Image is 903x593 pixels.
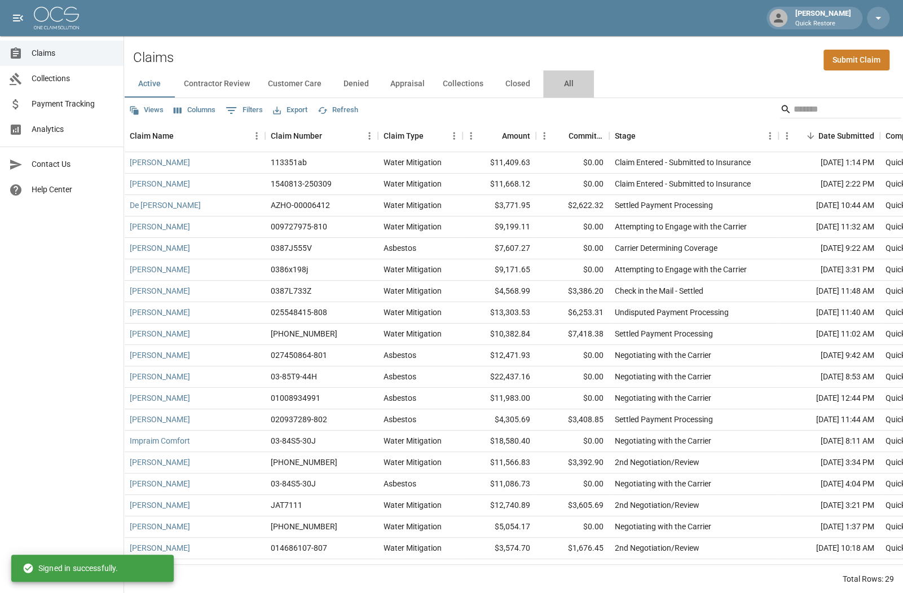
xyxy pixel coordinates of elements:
[462,345,536,366] div: $12,471.93
[378,120,462,152] div: Claim Type
[615,349,711,361] div: Negotiating with the Carrier
[536,366,609,388] div: $0.00
[223,101,266,120] button: Show filters
[778,238,880,259] div: [DATE] 9:22 AM
[315,101,361,119] button: Refresh
[384,414,416,425] div: Asbestos
[462,559,536,581] div: $5,956.36
[462,388,536,409] div: $11,983.00
[384,120,424,152] div: Claim Type
[130,264,190,275] a: [PERSON_NAME]
[130,521,190,532] a: [PERSON_NAME]
[462,431,536,452] div: $18,580.40
[384,307,442,318] div: Water Mitigation
[778,281,880,302] div: [DATE] 11:48 AM
[384,349,416,361] div: Asbestos
[381,70,434,98] button: Appraisal
[778,195,880,216] div: [DATE] 10:44 AM
[615,200,713,211] div: Settled Payment Processing
[271,157,307,168] div: 113351ab
[34,7,79,29] img: ocs-logo-white-transparent.png
[636,128,651,144] button: Sort
[32,184,114,196] span: Help Center
[615,178,751,189] div: Claim Entered - Submitted to Insurance
[271,392,320,404] div: 01008934991
[361,127,378,144] button: Menu
[124,120,265,152] div: Claim Name
[384,521,442,532] div: Water Mitigation
[818,120,874,152] div: Date Submitted
[778,216,880,238] div: [DATE] 11:32 AM
[778,538,880,559] div: [DATE] 10:18 AM
[133,50,174,66] h2: Claims
[271,307,327,318] div: 025548415-808
[536,473,609,495] div: $0.00
[424,128,439,144] button: Sort
[124,70,175,98] button: Active
[271,478,316,489] div: 03-84S5-30J
[384,242,416,254] div: Asbestos
[462,452,536,473] div: $11,566.83
[778,409,880,431] div: [DATE] 11:44 AM
[462,538,536,559] div: $3,574.70
[271,542,327,554] div: 014686107-807
[130,349,190,361] a: [PERSON_NAME]
[543,70,594,98] button: All
[462,473,536,495] div: $11,086.73
[843,573,894,585] div: Total Rows: 29
[32,47,114,59] span: Claims
[778,152,880,174] div: [DATE] 1:14 PM
[536,152,609,174] div: $0.00
[130,457,190,468] a: [PERSON_NAME]
[271,200,330,211] div: AZHO-00006412
[32,98,114,110] span: Payment Tracking
[384,200,442,211] div: Water Mitigation
[271,221,327,232] div: 009727975-810
[384,264,442,275] div: Water Mitigation
[130,435,190,446] a: Impraim Comfort
[130,285,190,296] a: [PERSON_NAME]
[536,538,609,559] div: $1,676.45
[778,174,880,195] div: [DATE] 2:22 PM
[536,495,609,516] div: $3,605.69
[615,242,717,254] div: Carrier Determining Coverage
[778,516,880,538] div: [DATE] 1:37 PM
[322,128,338,144] button: Sort
[126,101,166,119] button: Views
[271,371,317,382] div: 03-85T9-44H
[130,242,190,254] a: [PERSON_NAME]
[536,345,609,366] div: $0.00
[130,414,190,425] a: [PERSON_NAME]
[171,101,218,119] button: Select columns
[778,259,880,281] div: [DATE] 3:31 PM
[823,50,889,70] a: Submit Claim
[462,495,536,516] div: $12,740.89
[462,120,536,152] div: Amount
[384,328,442,339] div: Water Mitigation
[609,120,778,152] div: Stage
[615,542,699,554] div: 2nd Negotiation/Review
[384,542,442,554] div: Water Mitigation
[130,178,190,189] a: [PERSON_NAME]
[536,259,609,281] div: $0.00
[462,152,536,174] div: $11,409.63
[803,128,818,144] button: Sort
[384,371,416,382] div: Asbestos
[271,264,308,275] div: 0386x198j
[271,414,327,425] div: 020937289-802
[778,324,880,345] div: [DATE] 11:02 AM
[462,238,536,259] div: $7,607.27
[615,328,713,339] div: Settled Payment Processing
[130,371,190,382] a: [PERSON_NAME]
[615,221,747,232] div: Attempting to Engage with the Carrier
[384,478,416,489] div: Asbestos
[536,174,609,195] div: $0.00
[791,8,856,28] div: [PERSON_NAME]
[259,70,331,98] button: Customer Care
[462,216,536,238] div: $9,199.11
[32,158,114,170] span: Contact Us
[795,19,851,29] p: Quick Restore
[271,349,327,361] div: 027450864-801
[778,388,880,409] div: [DATE] 12:44 PM
[615,521,711,532] div: Negotiating with the Carrier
